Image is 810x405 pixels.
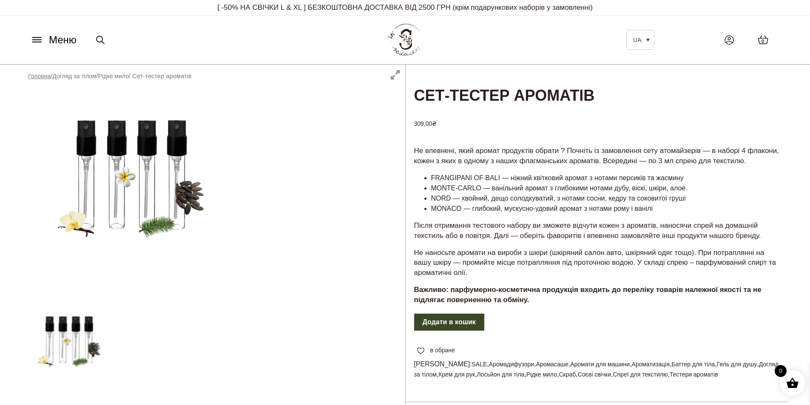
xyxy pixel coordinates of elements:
button: Меню [28,32,79,48]
p: Не наносьте аромати на вироби з шкіри (шкіряний салон авто, шкіряний одяг тощо). При потраплянні ... [414,248,781,278]
span: Меню [49,32,77,48]
li: MONTE-CARLO — ванільний аромат з глибокими нотами дубу, віскі, шкіри, алое. [431,183,781,193]
a: Головна [28,73,51,79]
h1: Сет-тестер ароматів [406,65,789,107]
span: 0 [762,38,764,45]
a: Тестери ароматів [670,371,718,378]
a: 0 [749,26,777,53]
a: UA [626,30,654,50]
a: Ароматизація [632,361,670,368]
span: UA [633,37,641,43]
a: Баттер для тіла [671,361,715,368]
p: Після отримання тестового набору ви зможете відчути кожен з ароматів, наносячи спрей на домашній ... [414,221,781,241]
p: Не впевнені, який аромат продуктів обрати ? Почніть із замовлення сету атомайзерів — в наборі 4 ф... [414,146,781,166]
span: в обране [430,346,455,355]
a: Аромати для машини [570,361,630,368]
a: Гель для душу [717,361,757,368]
a: Рідке мило [526,371,557,378]
nav: Breadcrumb [28,71,192,81]
li: FRANGIPANI OF BALI — ніжний квітковий аромат з нотами персиків та жасмину [431,173,781,183]
a: Крем для рук [438,371,475,378]
span: 0 [775,365,787,377]
img: BY SADOVSKIY [388,24,422,56]
a: Лосьйон для тіла [477,371,525,378]
li: NORD — хвойний, дещо солодкуватий, з нотами сосни, кедру та соковитої груші [431,193,781,204]
a: Аромасаше [536,361,568,368]
a: Догляд за тілом [414,361,779,378]
bdi: 309,00 [414,120,437,127]
a: SALE [472,361,487,368]
a: Догляд за тілом [52,73,96,79]
a: Аромадифузори [489,361,534,368]
li: MONACO — глибокий, мускусно-удовий аромат з нотами рому і ванілі [431,204,781,214]
a: Соєві свічки [578,371,611,378]
button: Додати в кошик [414,314,484,331]
img: unfavourite.svg [417,348,424,354]
a: Скраб [559,371,576,378]
strong: Важливо: парфумерно-косметична продукція входить до переліку товарів належної якості та не підляг... [414,286,762,304]
span: ₴ [432,120,437,127]
a: Спреї для текстилю [613,371,668,378]
a: Рідке мило [98,73,129,79]
span: [PERSON_NAME]: , , , , , , , , , , , , , , [414,359,781,380]
a: в обране [414,346,458,355]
